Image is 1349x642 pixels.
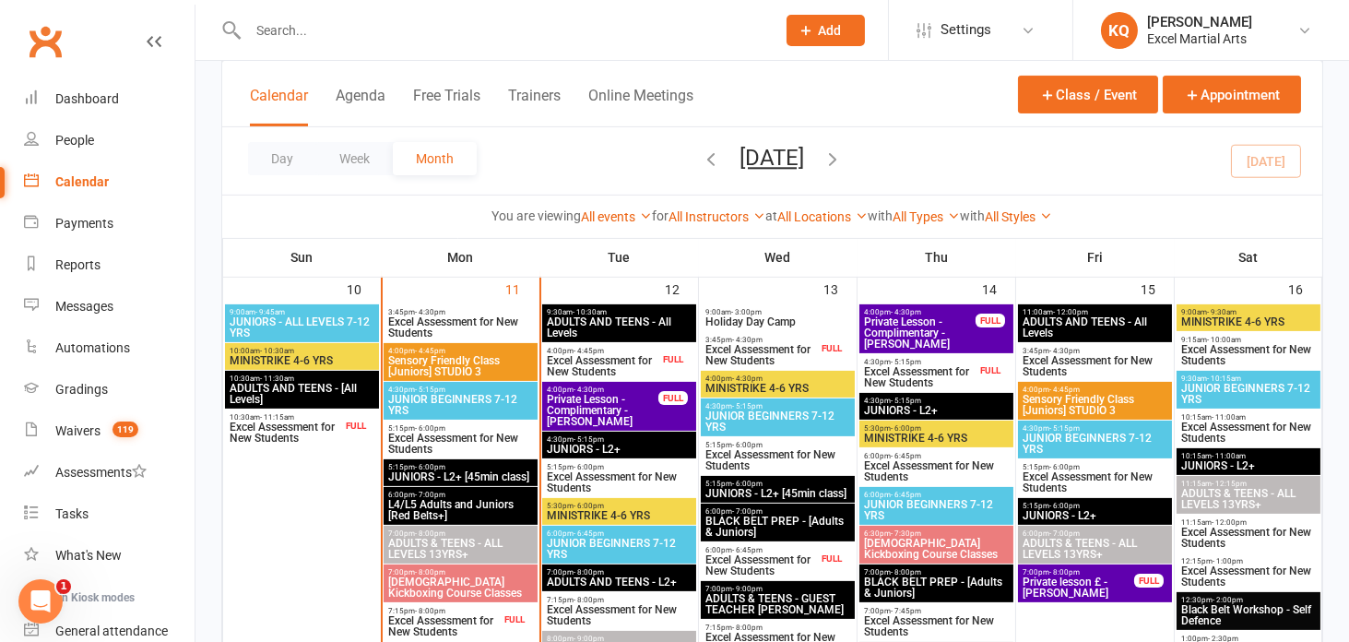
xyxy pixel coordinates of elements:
[574,463,604,471] span: - 6:00pm
[704,308,851,316] span: 9:00am
[704,374,851,383] span: 4:00pm
[22,18,68,65] a: Clubworx
[1180,518,1317,527] span: 11:15am
[415,568,445,577] span: - 8:00pm
[1022,577,1135,599] span: Private lesson £ - [PERSON_NAME]
[413,87,480,126] button: Free Trials
[704,441,851,449] span: 5:15pm
[1180,596,1317,604] span: 12:30pm
[863,405,1010,416] span: JUNIORS - L2+
[893,209,961,224] a: All Types
[699,238,858,277] th: Wed
[704,402,851,410] span: 4:30pm
[18,579,63,624] iframe: Intercom live chat
[732,374,763,383] span: - 4:30pm
[704,410,851,433] span: JUNIOR BEGINNERS 7-12 YRS
[766,208,778,223] strong: at
[1180,336,1317,344] span: 9:15am
[55,382,108,397] div: Gradings
[546,568,692,577] span: 7:00pm
[336,87,385,126] button: Agenda
[229,413,342,422] span: 10:30am
[1049,502,1080,510] span: - 6:00pm
[387,471,534,482] span: JUNIORS - L2+ [45min class]
[732,546,763,554] span: - 6:45pm
[863,433,1010,444] span: MINISTRIKE 4-6 YRS
[55,548,122,563] div: What's New
[704,516,851,538] span: BLACK BELT PREP - [Adults & Juniors]
[863,452,1010,460] span: 6:00pm
[1022,502,1168,510] span: 5:15pm
[506,273,539,303] div: 11
[415,607,445,615] span: - 8:00pm
[863,366,976,388] span: Excel Assessment for New Students
[24,78,195,120] a: Dashboard
[546,386,659,394] span: 4:00pm
[508,87,561,126] button: Trainers
[24,286,195,327] a: Messages
[55,465,147,480] div: Assessments
[546,577,692,588] span: ADULTS AND TEENS - L2+
[1207,308,1237,316] span: - 9:30am
[260,374,294,383] span: - 11:30am
[546,502,692,510] span: 5:30pm
[704,585,851,593] span: 7:00pm
[1049,568,1080,577] span: - 8:00pm
[863,615,1010,637] span: Excel Assessment for New Students
[1147,14,1252,30] div: [PERSON_NAME]
[891,529,921,538] span: - 7:30pm
[1213,557,1243,565] span: - 1:00pm
[976,363,1005,377] div: FULL
[669,209,766,224] a: All Instructors
[1022,386,1168,394] span: 4:00pm
[1180,527,1317,549] span: Excel Assessment for New Students
[546,394,659,427] span: Private Lesson - Complimentary - [PERSON_NAME]
[55,91,119,106] div: Dashboard
[24,203,195,244] a: Payments
[1180,604,1317,626] span: Black Belt Workshop - Self Defence
[24,493,195,535] a: Tasks
[574,529,604,538] span: - 6:45pm
[704,480,851,488] span: 5:15pm
[112,422,138,437] span: 119
[1049,347,1080,355] span: - 4:30pm
[1207,336,1241,344] span: - 10:00am
[863,358,976,366] span: 4:30pm
[704,546,818,554] span: 6:00pm
[1022,538,1168,560] span: ADULTS & TEENS - ALL LEVELS 13YRS+
[1134,574,1164,588] div: FULL
[248,142,316,175] button: Day
[1212,452,1246,460] span: - 11:00am
[574,435,604,444] span: - 5:15pm
[1207,374,1241,383] span: - 10:15am
[387,355,534,377] span: Sensory Friendly Class [Juniors] STUDIO 3
[858,238,1016,277] th: Thu
[24,535,195,577] a: What's New
[1175,238,1322,277] th: Sat
[387,529,534,538] span: 7:00pm
[316,142,393,175] button: Week
[732,585,763,593] span: - 9:00pm
[387,433,534,455] span: Excel Assessment for New Students
[1180,557,1317,565] span: 12:15pm
[229,374,375,383] span: 10:30am
[1213,596,1243,604] span: - 2:00pm
[1180,480,1317,488] span: 11:15am
[863,568,1010,577] span: 7:00pm
[546,510,692,521] span: MINISTRIKE 4-6 YRS
[540,238,699,277] th: Tue
[732,402,763,410] span: - 5:15pm
[1101,12,1138,49] div: KQ
[55,257,101,272] div: Reports
[1180,344,1317,366] span: Excel Assessment for New Students
[1180,374,1317,383] span: 9:30am
[55,216,113,231] div: Payments
[704,554,818,577] span: Excel Assessment for New Students
[704,344,818,366] span: Excel Assessment for New Students
[223,238,382,277] th: Sun
[1180,488,1317,510] span: ADULTS & TEENS - ALL LEVELS 13YRS+
[704,449,851,471] span: Excel Assessment for New Students
[387,316,534,339] span: Excel Assessment for New Students
[546,355,659,377] span: Excel Assessment for New Students
[787,15,865,46] button: Add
